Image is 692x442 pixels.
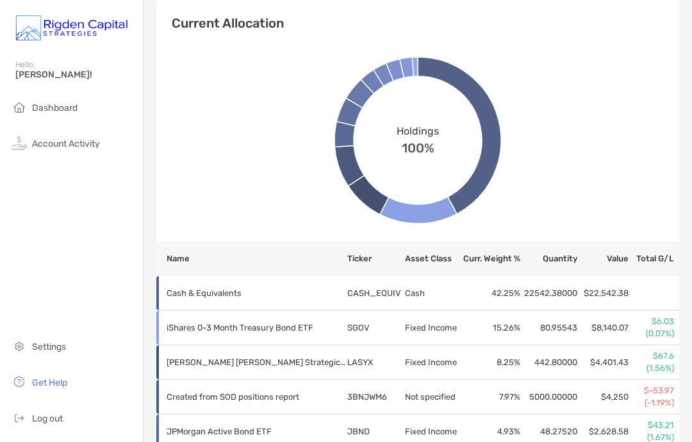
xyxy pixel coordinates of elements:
[461,380,521,414] td: 7.97 %
[630,316,674,327] p: $6.03
[12,374,27,389] img: get-help icon
[404,380,461,414] td: Not specified
[578,276,629,311] td: $22,542.38
[521,311,578,345] td: 80.95543
[167,389,346,405] p: Created from SOD positions report
[630,397,674,409] p: (-1.19%)
[347,276,404,311] td: CASH_EQUIV
[397,125,439,137] span: Holdings
[404,276,461,311] td: Cash
[32,413,63,424] span: Log out
[461,241,521,276] th: Curr. Weight %
[167,285,346,301] p: Cash & Equivalents
[630,350,674,362] p: $67.6
[172,15,284,31] h4: Current Allocation
[15,5,128,51] img: Zoe Logo
[630,385,674,397] p: $-53.97
[630,363,674,374] p: (1.56%)
[578,241,629,276] th: Value
[521,345,578,380] td: 442.80000
[578,380,629,414] td: $4,250
[32,377,67,388] span: Get Help
[15,69,135,80] span: [PERSON_NAME]!
[347,241,404,276] th: Ticker
[404,311,461,345] td: Fixed Income
[402,137,434,156] span: 100%
[521,380,578,414] td: 5000.00000
[12,135,27,151] img: activity icon
[521,241,578,276] th: Quantity
[461,311,521,345] td: 15.26 %
[347,345,404,380] td: LASYX
[521,276,578,311] td: 22542.38000
[578,311,629,345] td: $8,140.07
[461,276,521,311] td: 42.25 %
[461,345,521,380] td: 8.25 %
[347,311,404,345] td: SGOV
[167,320,346,336] p: iShares 0-3 Month Treasury Bond ETF
[156,241,347,276] th: Name
[12,410,27,425] img: logout icon
[167,354,346,370] p: Loomis Sayles Strategic Alpha Fund Class Y
[32,138,100,149] span: Account Activity
[404,241,461,276] th: Asset Class
[404,345,461,380] td: Fixed Income
[12,99,27,115] img: household icon
[32,102,78,113] span: Dashboard
[347,380,404,414] td: 3BNJWM6
[578,345,629,380] td: $4,401.43
[629,241,679,276] th: Total G/L
[12,338,27,354] img: settings icon
[630,420,674,431] p: $43.21
[32,341,66,352] span: Settings
[167,423,346,439] p: JPMorgan Active Bond ETF
[630,328,674,340] p: (0.07%)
